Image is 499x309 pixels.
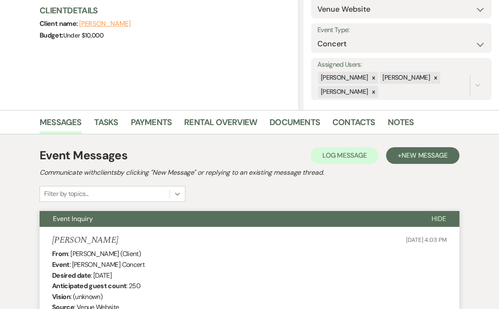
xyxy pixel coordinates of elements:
[388,116,414,134] a: Notes
[52,271,91,280] b: Desired date
[317,59,485,71] label: Assigned Users:
[402,151,448,160] span: New Message
[63,31,104,40] span: Under $10,000
[40,116,82,134] a: Messages
[380,72,431,84] div: [PERSON_NAME]
[52,235,118,246] h5: [PERSON_NAME]
[318,86,369,98] div: [PERSON_NAME]
[52,260,70,269] b: Event
[322,151,367,160] span: Log Message
[40,147,127,164] h1: Event Messages
[318,72,369,84] div: [PERSON_NAME]
[44,189,89,199] div: Filter by topics...
[406,236,447,244] span: [DATE] 4:03 PM
[269,116,320,134] a: Documents
[52,249,68,258] b: From
[52,281,126,290] b: Anticipated guest count
[386,147,459,164] button: +New Message
[40,31,63,40] span: Budget:
[131,116,172,134] a: Payments
[332,116,375,134] a: Contacts
[184,116,257,134] a: Rental Overview
[94,116,118,134] a: Tasks
[418,211,459,227] button: Hide
[311,147,379,164] button: Log Message
[432,214,446,223] span: Hide
[79,20,131,27] button: [PERSON_NAME]
[40,5,291,16] h3: Client Details
[40,211,418,227] button: Event Inquiry
[40,168,459,178] h2: Communicate with clients by clicking "New Message" or replying to an existing message thread.
[53,214,93,223] span: Event Inquiry
[40,19,79,28] span: Client name:
[52,292,70,301] b: Vision
[317,24,485,36] label: Event Type:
